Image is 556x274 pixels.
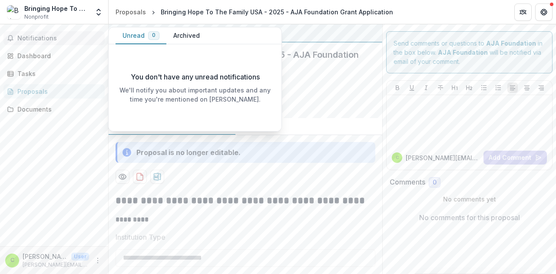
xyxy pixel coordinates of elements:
[23,252,68,261] p: [PERSON_NAME][EMAIL_ADDRESS][DOMAIN_NAME]
[486,40,536,47] strong: AJA Foundation
[10,257,14,263] div: christine@bringinghopeusa.org
[421,83,431,93] button: Italicize
[396,155,399,160] div: christine@bringinghopeusa.org
[17,35,101,42] span: Notifications
[116,170,129,184] button: Preview ab471280-b78f-4f59-b180-3df6fdb79c1d-0.pdf
[392,83,403,93] button: Bold
[136,147,241,158] div: Proposal is no longer editable.
[514,3,532,21] button: Partners
[406,153,480,162] p: [PERSON_NAME][EMAIL_ADDRESS][DOMAIN_NAME]
[152,32,156,38] span: 0
[407,83,417,93] button: Underline
[150,170,164,184] button: download-proposal
[166,27,207,44] button: Archived
[131,72,260,82] p: You don't have any unread notifications
[3,49,105,63] a: Dashboard
[522,83,532,93] button: Align Center
[93,3,105,21] button: Open entity switcher
[419,212,520,223] p: No comments for this proposal
[438,49,488,56] strong: AJA Foundation
[450,83,460,93] button: Heading 1
[7,5,21,19] img: Bringing Hope To The Family USA
[116,7,146,17] div: Proposals
[112,6,149,18] a: Proposals
[24,4,89,13] div: Bringing Hope To The Family USA
[435,83,446,93] button: Strike
[17,105,98,114] div: Documents
[433,179,437,186] span: 0
[3,84,105,99] a: Proposals
[3,31,105,45] button: Notifications
[71,253,89,261] p: User
[116,27,166,44] button: Unread
[479,83,489,93] button: Bullet List
[161,7,393,17] div: Bringing Hope To The Family USA - 2025 - AJA Foundation Grant Application
[386,31,553,73] div: Send comments or questions to in the box below. will be notified via email of your comment.
[17,69,98,78] div: Tasks
[24,13,49,21] span: Nonprofit
[464,83,474,93] button: Heading 2
[112,6,397,18] nav: breadcrumb
[23,261,89,269] p: [PERSON_NAME][EMAIL_ADDRESS][DOMAIN_NAME]
[17,51,98,60] div: Dashboard
[3,66,105,81] a: Tasks
[536,83,546,93] button: Align Right
[17,87,98,96] div: Proposals
[535,3,553,21] button: Get Help
[133,170,147,184] button: download-proposal
[93,255,103,266] button: More
[390,178,425,186] h2: Comments
[390,195,549,204] p: No comments yet
[116,232,165,242] p: Institution Type
[116,86,275,104] p: We'll notify you about important updates and any time you're mentioned on [PERSON_NAME].
[507,83,518,93] button: Align Left
[493,83,503,93] button: Ordered List
[483,151,547,165] button: Add Comment
[3,102,105,116] a: Documents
